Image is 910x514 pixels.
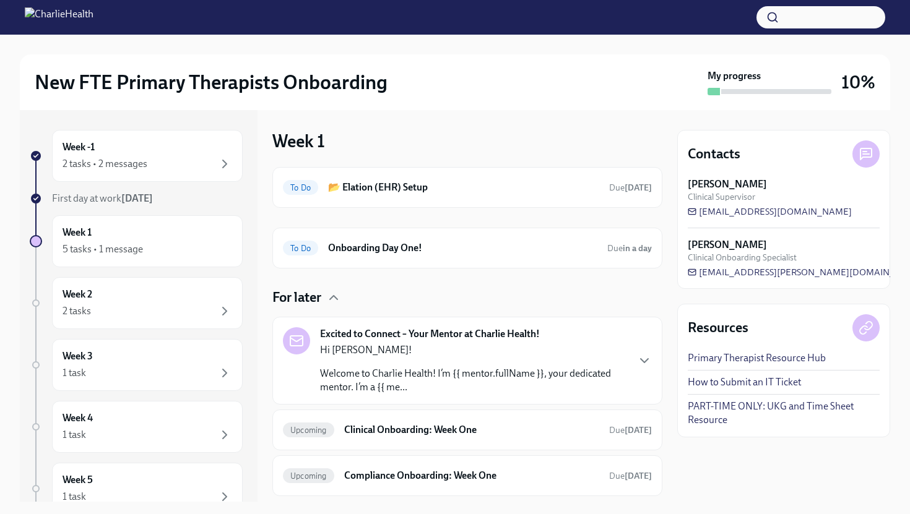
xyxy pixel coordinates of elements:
[63,411,93,425] h6: Week 4
[688,351,826,365] a: Primary Therapist Resource Hub
[609,471,652,481] span: Due
[63,366,86,380] div: 1 task
[328,181,599,194] h6: 📂 Elation (EHR) Setup
[688,191,755,203] span: Clinical Supervisor
[625,182,652,193] strong: [DATE]
[272,288,321,307] h4: For later
[688,178,767,191] strong: [PERSON_NAME]
[320,367,627,394] p: Welcome to Charlie Health! I’m {{ mentor.fullName }}, your dedicated mentor. I’m a {{ me...
[708,69,761,83] strong: My progress
[63,288,92,301] h6: Week 2
[272,288,662,307] div: For later
[609,182,652,193] span: Due
[283,426,334,435] span: Upcoming
[625,471,652,481] strong: [DATE]
[609,424,652,436] span: September 21st, 2025 07:00
[688,375,801,389] a: How to Submit an IT Ticket
[283,471,334,481] span: Upcoming
[688,400,880,427] a: PART-TIME ONLY: UKG and Time Sheet Resource
[283,420,652,440] a: UpcomingClinical Onboarding: Week OneDue[DATE]
[63,428,86,442] div: 1 task
[30,401,243,453] a: Week 41 task
[841,71,875,93] h3: 10%
[688,238,767,252] strong: [PERSON_NAME]
[283,183,318,192] span: To Do
[30,130,243,182] a: Week -12 tasks • 2 messages
[283,178,652,197] a: To Do📂 Elation (EHR) SetupDue[DATE]
[283,466,652,486] a: UpcomingCompliance Onboarding: Week OneDue[DATE]
[272,130,325,152] h3: Week 1
[63,304,91,318] div: 2 tasks
[625,425,652,435] strong: [DATE]
[63,157,147,171] div: 2 tasks • 2 messages
[344,423,599,437] h6: Clinical Onboarding: Week One
[30,277,243,329] a: Week 22 tasks
[320,327,540,341] strong: Excited to Connect – Your Mentor at Charlie Health!
[63,473,93,487] h6: Week 5
[328,241,597,255] h6: Onboarding Day One!
[35,70,388,95] h2: New FTE Primary Therapists Onboarding
[52,192,153,204] span: First day at work
[607,242,652,254] span: September 17th, 2025 07:00
[609,425,652,435] span: Due
[63,140,95,154] h6: Week -1
[63,242,143,256] div: 5 tasks • 1 message
[63,349,93,363] h6: Week 3
[30,215,243,267] a: Week 15 tasks • 1 message
[121,192,153,204] strong: [DATE]
[688,145,740,163] h4: Contacts
[607,243,652,254] span: Due
[688,252,797,263] span: Clinical Onboarding Specialist
[320,343,627,357] p: Hi [PERSON_NAME]!
[30,339,243,391] a: Week 31 task
[30,192,243,205] a: First day at work[DATE]
[25,7,93,27] img: CharlieHealth
[283,238,652,258] a: To DoOnboarding Day One!Duein a day
[344,469,599,482] h6: Compliance Onboarding: Week One
[688,205,852,218] a: [EMAIL_ADDRESS][DOMAIN_NAME]
[63,490,86,503] div: 1 task
[688,319,748,337] h4: Resources
[283,244,318,253] span: To Do
[609,182,652,194] span: September 19th, 2025 07:00
[623,243,652,254] strong: in a day
[63,226,92,239] h6: Week 1
[609,470,652,482] span: September 21st, 2025 07:00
